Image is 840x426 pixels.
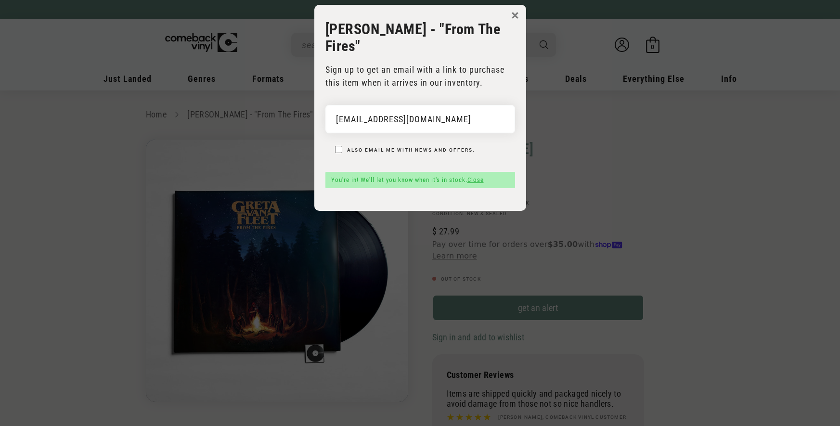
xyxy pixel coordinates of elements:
h3: [PERSON_NAME] - "From The Fires" [325,21,515,54]
button: × [511,8,519,23]
div: You're in! We'll let you know when it's in stock. [325,172,515,188]
label: Also email me with news and offers. [347,147,475,153]
input: email [325,105,515,133]
p: Sign up to get an email with a link to purchase this item when it arrives in our inventory. [325,63,515,89]
a: Close [467,176,484,183]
